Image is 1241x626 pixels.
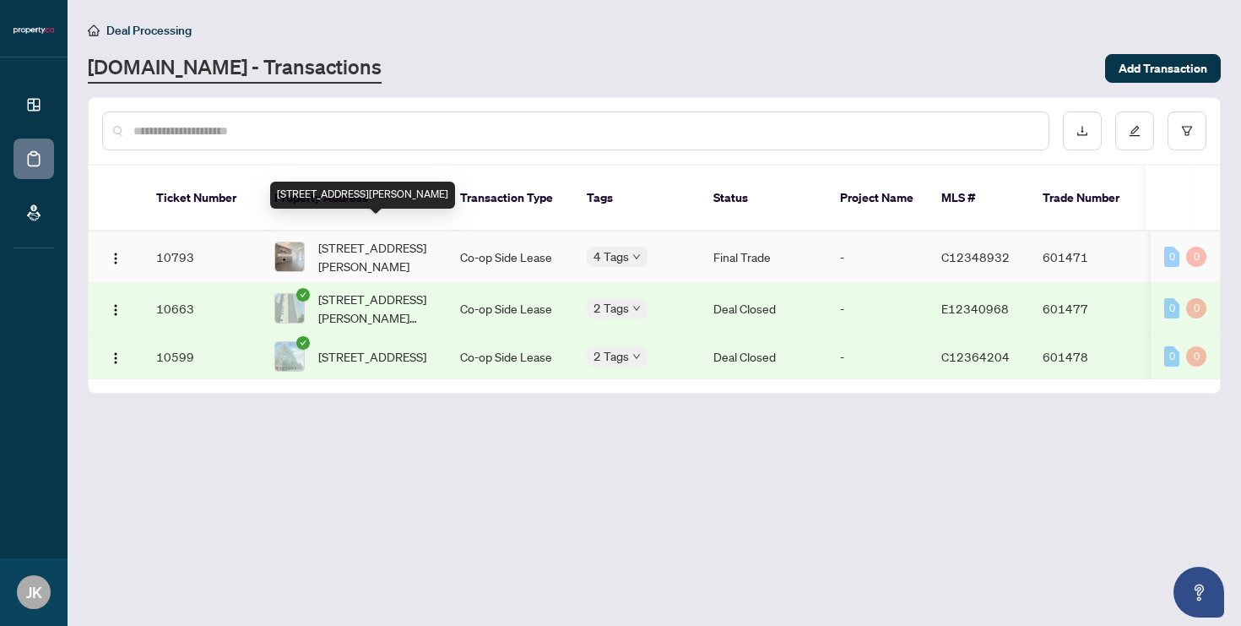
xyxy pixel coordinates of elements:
[143,166,261,231] th: Ticket Number
[700,335,826,379] td: Deal Closed
[1181,125,1193,137] span: filter
[109,303,122,317] img: Logo
[1119,55,1207,82] span: Add Transaction
[1164,346,1179,367] div: 0
[318,238,433,275] span: [STREET_ADDRESS][PERSON_NAME]
[700,231,826,283] td: Final Trade
[296,336,310,350] span: check-circle
[1029,335,1147,379] td: 601478
[14,25,54,35] img: logo
[143,231,261,283] td: 10793
[826,231,928,283] td: -
[928,166,1029,231] th: MLS #
[1186,247,1206,267] div: 0
[106,23,192,38] span: Deal Processing
[632,304,641,313] span: down
[1029,231,1147,283] td: 601471
[826,335,928,379] td: -
[1029,283,1147,335] td: 601477
[1164,298,1179,318] div: 0
[1164,247,1179,267] div: 0
[143,283,261,335] td: 10663
[275,242,304,271] img: thumbnail-img
[632,253,641,261] span: down
[826,166,928,231] th: Project Name
[318,347,426,366] span: [STREET_ADDRESS]
[296,288,310,302] span: check-circle
[109,252,122,265] img: Logo
[88,24,100,36] span: home
[1173,567,1224,618] button: Open asap
[1186,298,1206,318] div: 0
[88,53,382,84] a: [DOMAIN_NAME] - Transactions
[143,335,261,379] td: 10599
[318,290,433,327] span: [STREET_ADDRESS][PERSON_NAME] [STREET_ADDRESS]
[826,283,928,335] td: -
[447,335,573,379] td: Co-op Side Lease
[102,243,129,270] button: Logo
[447,231,573,283] td: Co-op Side Lease
[270,182,455,209] div: [STREET_ADDRESS][PERSON_NAME]
[1115,112,1154,150] button: edit
[261,166,447,231] th: Property Address
[275,342,304,371] img: thumbnail-img
[102,343,129,370] button: Logo
[26,580,42,604] span: JK
[941,349,1010,364] span: C12364204
[593,247,629,266] span: 4 Tags
[1105,54,1221,83] button: Add Transaction
[1168,112,1206,150] button: filter
[1063,112,1102,150] button: download
[1186,346,1206,367] div: 0
[593,298,629,318] span: 2 Tags
[1029,166,1147,231] th: Trade Number
[593,346,629,366] span: 2 Tags
[700,166,826,231] th: Status
[102,295,129,322] button: Logo
[447,166,573,231] th: Transaction Type
[447,283,573,335] td: Co-op Side Lease
[109,351,122,365] img: Logo
[1076,125,1088,137] span: download
[941,249,1010,264] span: C12348932
[941,301,1009,316] span: E12340968
[573,166,700,231] th: Tags
[700,283,826,335] td: Deal Closed
[632,352,641,361] span: down
[1129,125,1141,137] span: edit
[275,294,304,323] img: thumbnail-img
